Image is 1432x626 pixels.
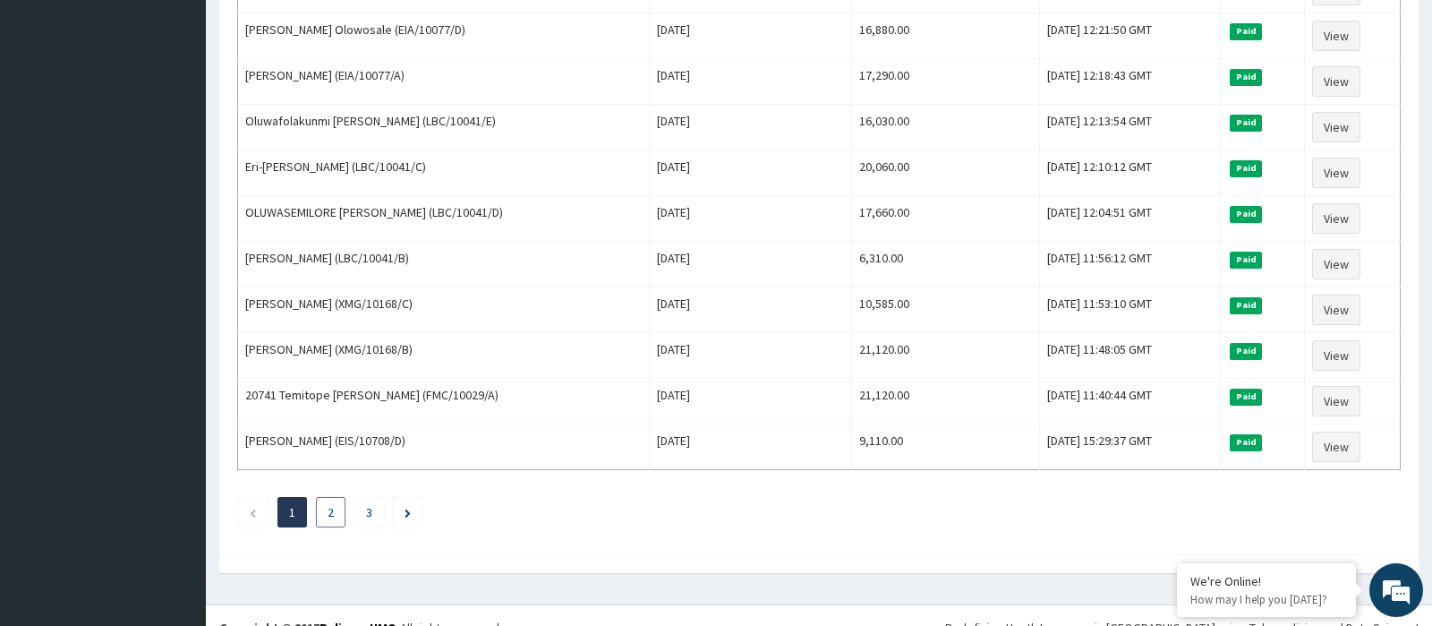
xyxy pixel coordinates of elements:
td: [PERSON_NAME] (EIA/10077/A) [238,59,650,105]
span: Paid [1230,160,1262,176]
a: View [1312,112,1360,142]
td: [DATE] 11:53:10 GMT [1040,287,1221,333]
td: [DATE] 11:48:05 GMT [1040,333,1221,379]
td: [DATE] [650,59,852,105]
span: Paid [1230,434,1262,450]
td: [DATE] [650,424,852,470]
td: [DATE] [650,196,852,242]
td: [DATE] [650,379,852,424]
td: [DATE] 12:04:51 GMT [1040,196,1221,242]
span: Paid [1230,115,1262,131]
td: [DATE] 12:18:43 GMT [1040,59,1221,105]
td: [DATE] [650,13,852,59]
div: Minimize live chat window [294,9,337,52]
span: Paid [1230,252,1262,268]
td: [PERSON_NAME] (XMG/10168/B) [238,333,650,379]
td: [DATE] [650,287,852,333]
a: Previous page [249,504,257,520]
td: 9,110.00 [852,424,1040,470]
td: 6,310.00 [852,242,1040,287]
td: OLUWASEMILORE [PERSON_NAME] (LBC/10041/D) [238,196,650,242]
td: [DATE] 12:21:50 GMT [1040,13,1221,59]
span: Paid [1230,343,1262,359]
td: [DATE] 11:40:44 GMT [1040,379,1221,424]
td: 10,585.00 [852,287,1040,333]
td: 16,030.00 [852,105,1040,150]
a: Next page [405,504,411,520]
td: Oluwafolakunmi [PERSON_NAME] (LBC/10041/E) [238,105,650,150]
span: Paid [1230,69,1262,85]
td: [DATE] 11:56:12 GMT [1040,242,1221,287]
td: [PERSON_NAME] (XMG/10168/C) [238,287,650,333]
a: Page 3 [366,504,372,520]
a: View [1312,158,1360,188]
a: Page 2 [328,504,334,520]
td: 16,880.00 [852,13,1040,59]
td: Eri-[PERSON_NAME] (LBC/10041/C) [238,150,650,196]
a: View [1312,340,1360,371]
td: 17,290.00 [852,59,1040,105]
a: View [1312,21,1360,51]
td: 20,060.00 [852,150,1040,196]
span: Paid [1230,389,1262,405]
td: [DATE] 15:29:37 GMT [1040,424,1221,470]
div: Chat with us now [93,100,301,124]
a: View [1312,386,1360,416]
div: We're Online! [1190,573,1342,589]
span: Paid [1230,297,1262,313]
a: Page 1 is your current page [289,504,295,520]
td: [PERSON_NAME] Olowosale (EIA/10077/D) [238,13,650,59]
td: [DATE] [650,150,852,196]
p: How may I help you today? [1190,592,1342,607]
td: 21,120.00 [852,379,1040,424]
a: View [1312,203,1360,234]
td: [DATE] [650,105,852,150]
a: View [1312,295,1360,325]
td: 21,120.00 [852,333,1040,379]
td: [PERSON_NAME] (LBC/10041/B) [238,242,650,287]
a: View [1312,432,1360,462]
td: 17,660.00 [852,196,1040,242]
td: 20741 Temitope [PERSON_NAME] (FMC/10029/A) [238,379,650,424]
span: Paid [1230,23,1262,39]
span: Paid [1230,206,1262,222]
a: View [1312,249,1360,279]
textarea: Type your message and hit 'Enter' [9,427,341,490]
img: d_794563401_company_1708531726252_794563401 [33,90,72,134]
td: [DATE] [650,242,852,287]
td: [DATE] 12:13:54 GMT [1040,105,1221,150]
td: [DATE] 12:10:12 GMT [1040,150,1221,196]
a: View [1312,66,1360,97]
span: We're online! [104,194,247,375]
td: [DATE] [650,333,852,379]
td: [PERSON_NAME] (EIS/10708/D) [238,424,650,470]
